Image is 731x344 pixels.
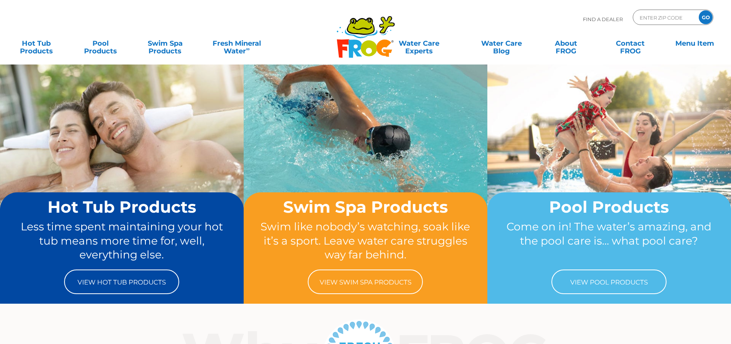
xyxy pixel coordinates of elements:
a: View Hot Tub Products [64,270,179,294]
img: home-banner-pool-short [487,64,731,246]
input: Zip Code Form [639,12,691,23]
a: Fresh MineralWater∞ [201,36,273,51]
sup: ∞ [246,46,250,52]
a: Menu Item [666,36,723,51]
h2: Swim Spa Products [258,198,473,216]
img: home-banner-swim-spa-short [244,64,487,246]
p: Come on in! The water’s amazing, and the pool care is… what pool care? [502,220,716,262]
h2: Hot Tub Products [15,198,229,216]
a: Swim SpaProducts [137,36,194,51]
p: Swim like nobody’s watching, soak like it’s a sport. Leave water care struggles way far behind. [258,220,473,262]
a: Water CareBlog [473,36,530,51]
a: Water CareExperts [373,36,465,51]
input: GO [699,10,713,24]
a: Hot TubProducts [8,36,65,51]
a: ContactFROG [602,36,659,51]
a: View Pool Products [551,270,667,294]
a: PoolProducts [72,36,129,51]
h2: Pool Products [502,198,716,216]
p: Find A Dealer [583,10,623,29]
p: Less time spent maintaining your hot tub means more time for, well, everything else. [15,220,229,262]
a: AboutFROG [537,36,594,51]
a: View Swim Spa Products [308,270,423,294]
